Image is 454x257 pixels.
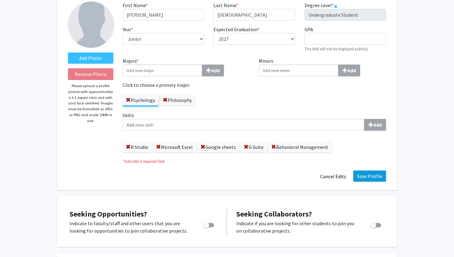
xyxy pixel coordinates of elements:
p: Indicate to faculty/staff and other users that you are looking for opportunities to join collabor... [69,220,191,234]
label: Philosophy [160,95,195,105]
label: AddProfile Picture [68,53,113,64]
div: Toggle [368,220,385,229]
label: Expected Graduation [213,26,259,33]
label: Majors [123,57,250,76]
button: Cancel Edits [316,171,350,182]
span: Seeking Opportunities? [69,209,147,219]
button: Skills [364,119,386,131]
label: Psychology [123,95,158,105]
input: Majors*Add [123,65,202,76]
button: Remove Photo [68,68,113,80]
label: Skills [123,112,386,131]
img: Profile Picture [68,2,114,48]
label: Minors [259,57,386,76]
label: Last Name [213,2,238,9]
label: Behavioral Management [268,142,331,152]
button: Majors* [202,65,224,76]
div: Toggle [200,220,217,229]
input: MinorsAdd [259,65,338,76]
p: Please upload a profile picture with approximately a 1:1 aspect ratio and with your face centered... [68,83,113,124]
button: Save Profile [353,171,386,182]
label: R Studio [123,142,151,152]
label: Click to choose a primary major: [123,81,250,89]
p: Indicate if you are looking for other students to join you on collaborative projects. [236,220,358,234]
label: GPA [305,26,313,33]
label: Degree Level [305,2,338,9]
span: Seeking Collaborators? [236,209,312,219]
label: Microsoft Excel [153,142,196,152]
input: SkillsAdd [123,119,364,131]
label: Year [123,26,133,33]
button: Minors [338,65,360,76]
small: This field will not be displayed publicly. [305,46,369,51]
b: Add [347,67,356,74]
label: First Name [123,2,148,9]
b: Add [211,67,220,74]
iframe: Chat [5,229,26,252]
b: Add [373,122,382,128]
svg: This information is provided and automatically updated by University of Maryland and is not edita... [334,4,338,8]
label: G Suite [241,142,267,152]
i: Indicates a required field [123,158,386,164]
label: Google sheets [197,142,239,152]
